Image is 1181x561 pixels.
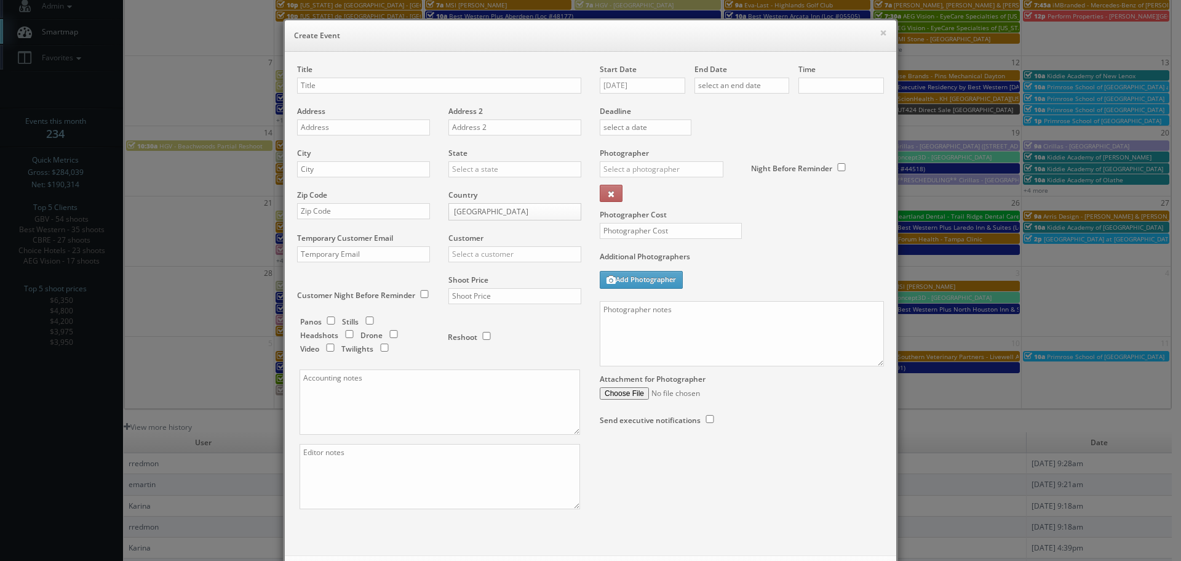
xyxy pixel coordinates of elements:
label: Additional Photographers [600,251,884,268]
label: End Date [694,64,727,75]
label: Attachment for Photographer [600,374,706,384]
label: Shoot Price [448,275,488,285]
input: Select a state [448,161,581,177]
label: Send executive notifications [600,415,701,426]
label: Drone [360,330,383,341]
input: Shoot Price [448,288,581,304]
label: Stills [342,317,359,327]
label: State [448,148,467,158]
label: Address [297,106,325,116]
label: Address 2 [448,106,483,116]
label: Headshots [300,330,338,341]
button: × [880,28,887,37]
input: select a date [600,78,685,94]
input: Select a photographer [600,161,723,177]
label: Start Date [600,64,637,75]
label: Time [798,64,816,75]
label: Customer [448,233,483,243]
label: Country [448,190,477,200]
label: City [297,148,311,158]
input: City [297,161,430,177]
label: Twilights [341,344,373,354]
input: Address 2 [448,119,581,135]
label: Title [297,64,312,75]
input: select an end date [694,78,789,94]
label: Reshoot [448,332,477,342]
input: Photographer Cost [600,223,742,239]
label: Customer Night Before Reminder [297,290,415,301]
input: Select a customer [448,246,581,262]
input: Title [297,78,581,94]
label: Video [300,344,319,354]
button: Add Photographer [600,271,683,289]
input: Zip Code [297,203,430,219]
label: Deadline [590,106,893,116]
label: Photographer Cost [590,209,893,220]
label: Photographer [600,148,649,158]
input: Temporary Email [297,246,430,262]
span: [GEOGRAPHIC_DATA] [454,204,565,220]
label: Night Before Reminder [751,163,832,174]
input: Address [297,119,430,135]
label: Zip Code [297,190,327,200]
label: Temporary Customer Email [297,233,393,243]
h6: Create Event [294,30,887,42]
a: [GEOGRAPHIC_DATA] [448,203,581,220]
label: Panos [300,317,322,327]
input: select a date [600,119,691,135]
